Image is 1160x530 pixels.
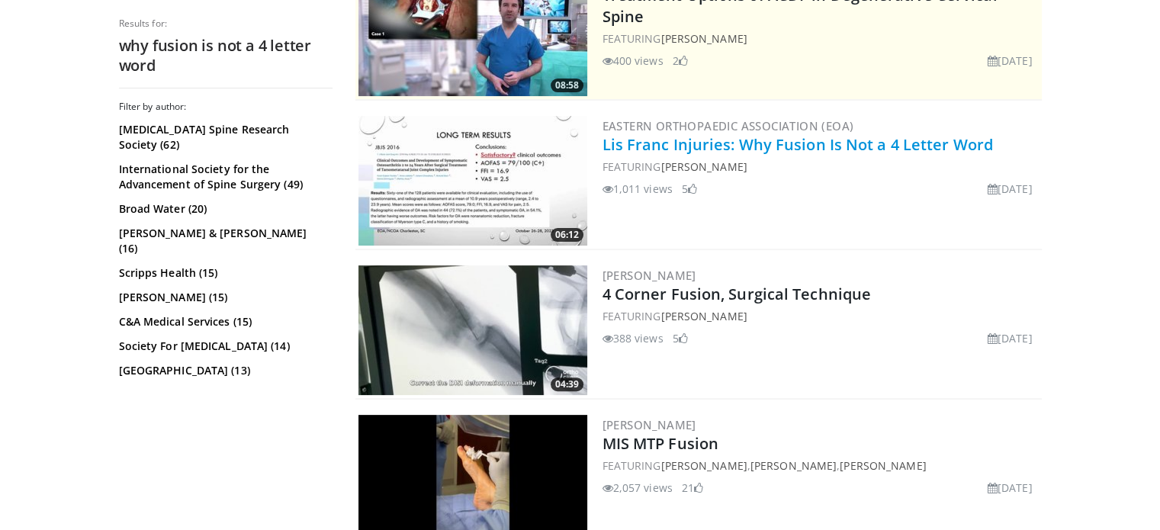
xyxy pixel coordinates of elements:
[119,18,333,30] p: Results for:
[602,118,854,133] a: Eastern Orthopaedic Association (EOA)
[660,309,747,323] a: [PERSON_NAME]
[551,377,583,391] span: 04:39
[988,480,1033,496] li: [DATE]
[682,181,697,197] li: 5
[119,101,333,113] h3: Filter by author:
[988,330,1033,346] li: [DATE]
[988,53,1033,69] li: [DATE]
[119,265,329,281] a: Scripps Health (15)
[660,159,747,174] a: [PERSON_NAME]
[358,116,587,246] a: 06:12
[358,265,587,395] a: 04:39
[358,265,587,395] img: 36c0bd52-d987-4e90-a012-998518fbf3d8.300x170_q85_crop-smart_upscale.jpg
[119,162,329,192] a: International Society for the Advancement of Spine Surgery (49)
[660,458,747,473] a: [PERSON_NAME]
[602,159,1039,175] div: FEATURING
[602,31,1039,47] div: FEATURING
[119,363,329,378] a: [GEOGRAPHIC_DATA] (13)
[119,201,329,217] a: Broad Water (20)
[551,228,583,242] span: 06:12
[673,53,688,69] li: 2
[602,268,696,283] a: [PERSON_NAME]
[119,226,329,256] a: [PERSON_NAME] & [PERSON_NAME] (16)
[602,330,664,346] li: 388 views
[602,433,718,454] a: MIS MTP Fusion
[602,53,664,69] li: 400 views
[602,308,1039,324] div: FEATURING
[119,36,333,75] h2: why fusion is not a 4 letter word
[119,122,329,153] a: [MEDICAL_DATA] Spine Research Society (62)
[602,181,673,197] li: 1,011 views
[358,116,587,246] img: 999bd004-4153-402b-bab5-407cb04797d8.300x170_q85_crop-smart_upscale.jpg
[602,458,1039,474] div: FEATURING , ,
[551,79,583,92] span: 08:58
[660,31,747,46] a: [PERSON_NAME]
[602,480,673,496] li: 2,057 views
[840,458,926,473] a: [PERSON_NAME]
[119,314,329,329] a: C&A Medical Services (15)
[602,284,872,304] a: 4 Corner Fusion, Surgical Technique
[988,181,1033,197] li: [DATE]
[602,417,696,432] a: [PERSON_NAME]
[119,339,329,354] a: Society For [MEDICAL_DATA] (14)
[682,480,703,496] li: 21
[673,330,688,346] li: 5
[750,458,837,473] a: [PERSON_NAME]
[119,290,329,305] a: [PERSON_NAME] (15)
[602,134,993,155] a: Lis Franc Injuries: Why Fusion Is Not a 4 Letter Word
